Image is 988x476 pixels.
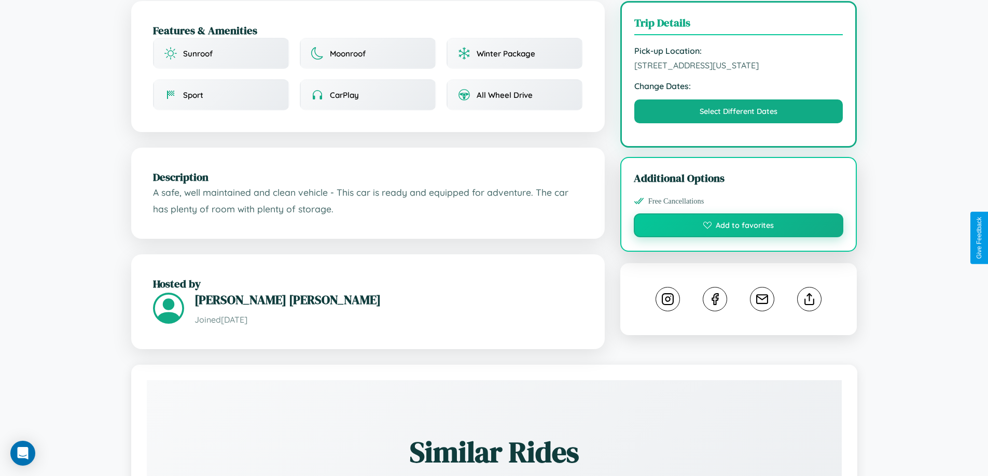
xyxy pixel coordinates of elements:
strong: Change Dates: [634,81,843,91]
strong: Pick-up Location: [634,46,843,56]
p: Joined [DATE] [194,312,583,327]
h2: Description [153,169,583,184]
h3: Additional Options [634,170,844,185]
div: Give Feedback [976,217,983,259]
h2: Features & Amenities [153,23,583,38]
span: Sunroof [183,49,213,59]
p: A safe, well maintained and clean vehicle - This car is ready and equipped for adventure. The car... [153,184,583,217]
h2: Hosted by [153,276,583,291]
span: [STREET_ADDRESS][US_STATE] [634,60,843,70]
button: Add to favorites [634,213,844,237]
span: Moonroof [330,49,366,59]
span: Sport [183,90,203,100]
h3: Trip Details [634,15,843,35]
span: Free Cancellations [648,197,704,206]
h3: [PERSON_NAME] [PERSON_NAME] [194,291,583,308]
span: Winter Package [477,49,535,59]
button: Select Different Dates [634,99,843,123]
span: All Wheel Drive [477,90,533,100]
h2: Similar Rides [183,432,805,472]
div: Open Intercom Messenger [10,441,35,466]
span: CarPlay [330,90,359,100]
